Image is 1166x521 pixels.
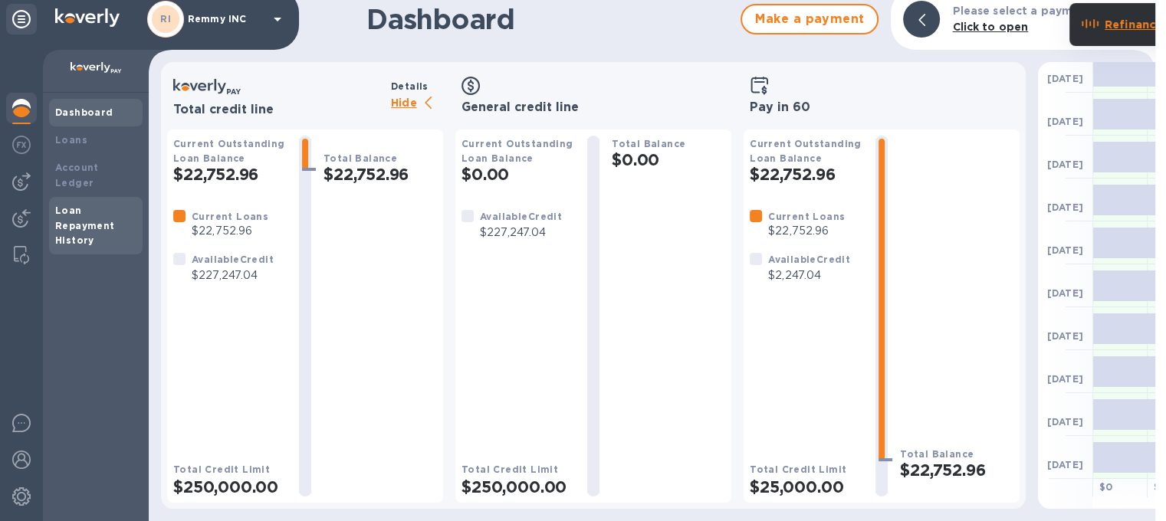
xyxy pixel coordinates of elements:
h2: $250,000.00 [173,477,287,496]
p: $2,247.04 [768,267,850,283]
b: Details [391,80,429,92]
b: Refinance [1105,18,1162,31]
p: $22,752.96 [192,223,268,239]
h2: $250,000.00 [461,477,575,496]
img: Foreign exchange [12,136,31,154]
b: Total Credit Limit [750,464,846,475]
b: [DATE] [1047,73,1083,84]
b: Total Balance [324,152,397,164]
b: Total Balance [900,448,974,460]
b: [DATE] [1047,202,1083,213]
b: [DATE] [1047,287,1083,299]
b: Total Credit Limit [173,464,270,475]
h2: $22,752.96 [750,165,863,184]
h1: Dashboard [366,3,733,35]
b: Account Ledger [55,162,99,188]
b: [DATE] [1047,116,1083,127]
h3: Pay in 60 [750,100,1013,115]
h2: $22,752.96 [900,460,1013,480]
b: Current Outstanding Loan Balance [461,138,573,164]
b: Current Loans [192,211,268,222]
h3: General credit line [461,100,725,115]
button: Make a payment [741,4,879,34]
b: [DATE] [1047,330,1083,342]
h2: $22,752.96 [173,165,287,184]
p: Hide [391,94,443,113]
b: Current Loans [768,211,845,222]
b: Available Credit [768,254,850,265]
h3: Total credit line [173,103,385,117]
p: $22,752.96 [768,223,845,239]
p: $227,247.04 [192,267,274,283]
h2: $0.00 [612,150,725,169]
b: [DATE] [1047,159,1083,170]
img: Logo [55,8,120,27]
b: Loans [55,134,87,146]
b: $ 0 [1099,481,1113,493]
b: [DATE] [1047,244,1083,256]
b: Click to open [952,21,1028,33]
h2: $25,000.00 [750,477,863,496]
span: Make a payment [754,10,865,28]
b: Current Outstanding Loan Balance [173,138,285,164]
h2: $22,752.96 [324,165,437,184]
b: [DATE] [1047,459,1083,470]
b: Loan Repayment History [55,205,115,247]
h2: $0.00 [461,165,575,184]
b: Dashboard [55,106,113,118]
b: Available Credit [192,254,274,265]
p: $227,247.04 [480,224,562,241]
b: Total Credit Limit [461,464,558,475]
b: Current Outstanding Loan Balance [750,138,862,164]
p: Remmy INC [188,14,264,25]
b: Available Credit [480,211,562,222]
b: Please select a payment for details [952,5,1155,17]
b: [DATE] [1047,373,1083,385]
b: [DATE] [1047,416,1083,428]
b: RI [160,13,171,25]
b: Total Balance [612,138,685,149]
